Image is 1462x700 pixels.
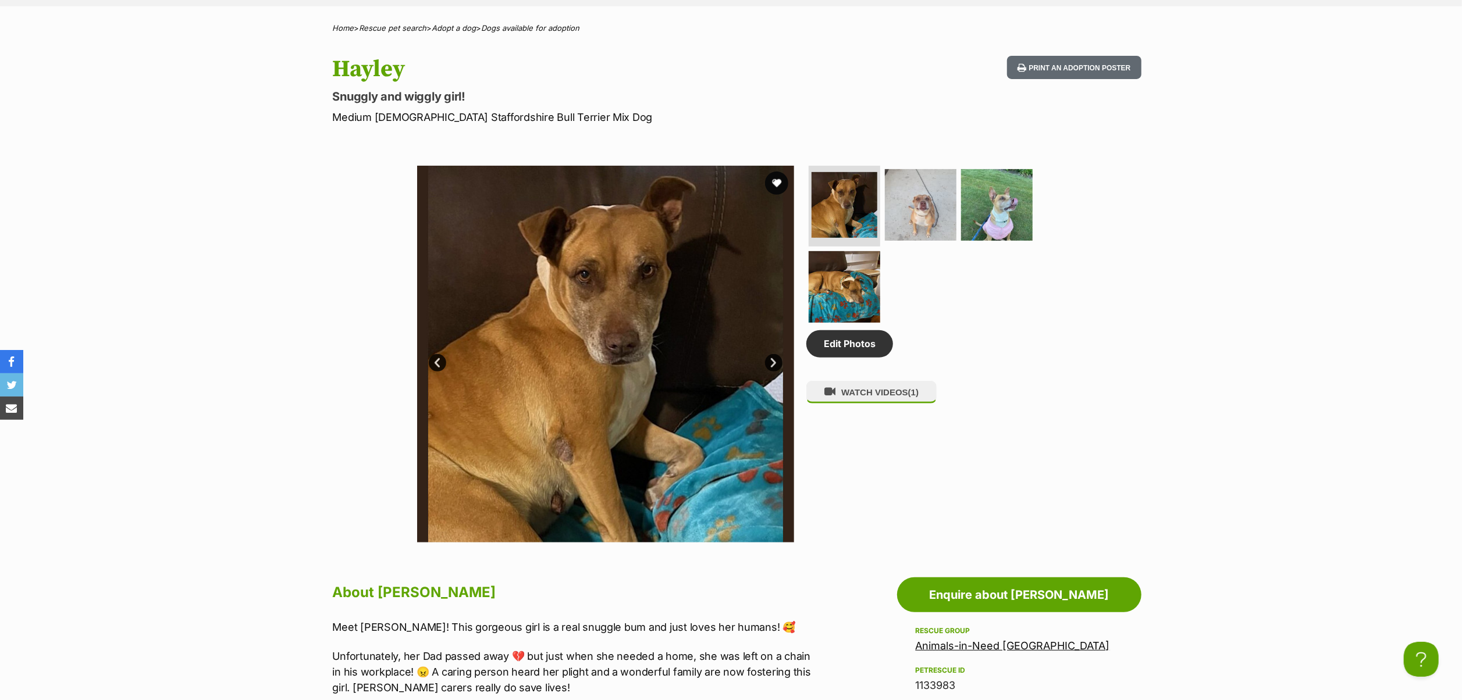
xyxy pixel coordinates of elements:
[916,640,1110,652] a: Animals-in-Need [GEOGRAPHIC_DATA]
[333,109,825,125] p: Medium [DEMOGRAPHIC_DATA] Staffordshire Bull Terrier Mix Dog
[333,648,813,695] p: Unfortunately, her Dad passed away 💔 but just when she needed a home, she was left on a chain in ...
[333,580,813,605] h2: About [PERSON_NAME]
[333,88,825,105] p: Snuggly and wiggly girl!
[1007,56,1141,80] button: Print an adoption poster
[812,172,877,238] img: Photo of Hayley
[432,23,476,33] a: Adopt a dog
[916,626,1123,635] div: Rescue group
[429,354,446,372] a: Prev
[304,24,1159,33] div: > > >
[1404,642,1439,677] iframe: Help Scout Beacon - Open
[333,23,354,33] a: Home
[961,169,1033,241] img: Photo of Hayley
[333,619,813,635] p: Meet [PERSON_NAME]! This gorgeous girl is a real snuggle bum and just loves her humans! 🥰
[360,23,427,33] a: Rescue pet search
[333,56,825,83] h1: Hayley
[908,387,919,397] span: (1)
[916,666,1123,675] div: PetRescue ID
[916,677,1123,694] div: 1133983
[885,169,956,241] img: Photo of Hayley
[897,577,1141,612] a: Enquire about [PERSON_NAME]
[482,23,580,33] a: Dogs available for adoption
[809,251,880,323] img: Photo of Hayley
[806,330,893,357] a: Edit Photos
[765,354,782,372] a: Next
[806,381,937,403] button: WATCH VIDEOS(1)
[417,166,794,542] img: Photo of Hayley
[765,172,788,195] button: favourite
